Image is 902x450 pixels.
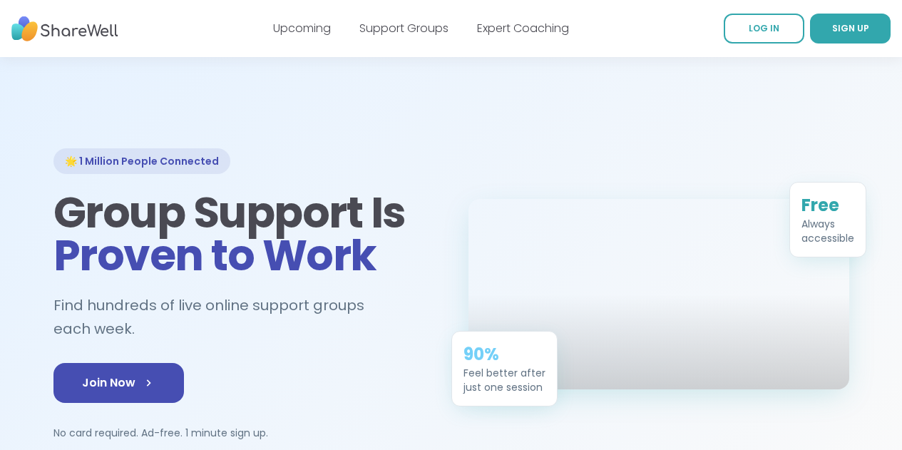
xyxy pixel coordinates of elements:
[724,14,804,44] a: LOG IN
[53,225,376,285] span: Proven to Work
[53,191,434,277] h1: Group Support Is
[53,426,434,440] p: No card required. Ad-free. 1 minute sign up.
[82,374,155,392] span: Join Now
[801,194,854,217] div: Free
[477,20,569,36] a: Expert Coaching
[749,22,779,34] span: LOG IN
[463,343,545,366] div: 90%
[273,20,331,36] a: Upcoming
[53,148,230,174] div: 🌟 1 Million People Connected
[53,363,184,403] a: Join Now
[832,22,869,34] span: SIGN UP
[53,294,434,340] h2: Find hundreds of live online support groups each week.
[801,217,854,245] div: Always accessible
[359,20,449,36] a: Support Groups
[11,9,118,48] img: ShareWell Nav Logo
[810,14,891,44] a: SIGN UP
[463,366,545,394] div: Feel better after just one session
